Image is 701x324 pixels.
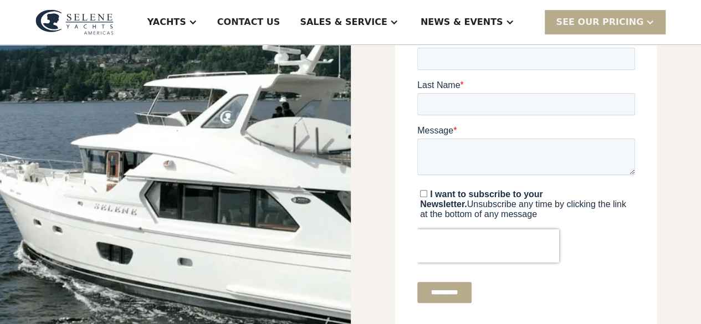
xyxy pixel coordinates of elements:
div: Yachts [147,16,186,29]
div: News & EVENTS [421,16,503,29]
img: logo [35,9,114,35]
div: SEE Our Pricing [556,16,643,29]
div: SEE Our Pricing [545,10,666,34]
div: Contact US [217,16,280,29]
div: Sales & Service [300,16,387,29]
